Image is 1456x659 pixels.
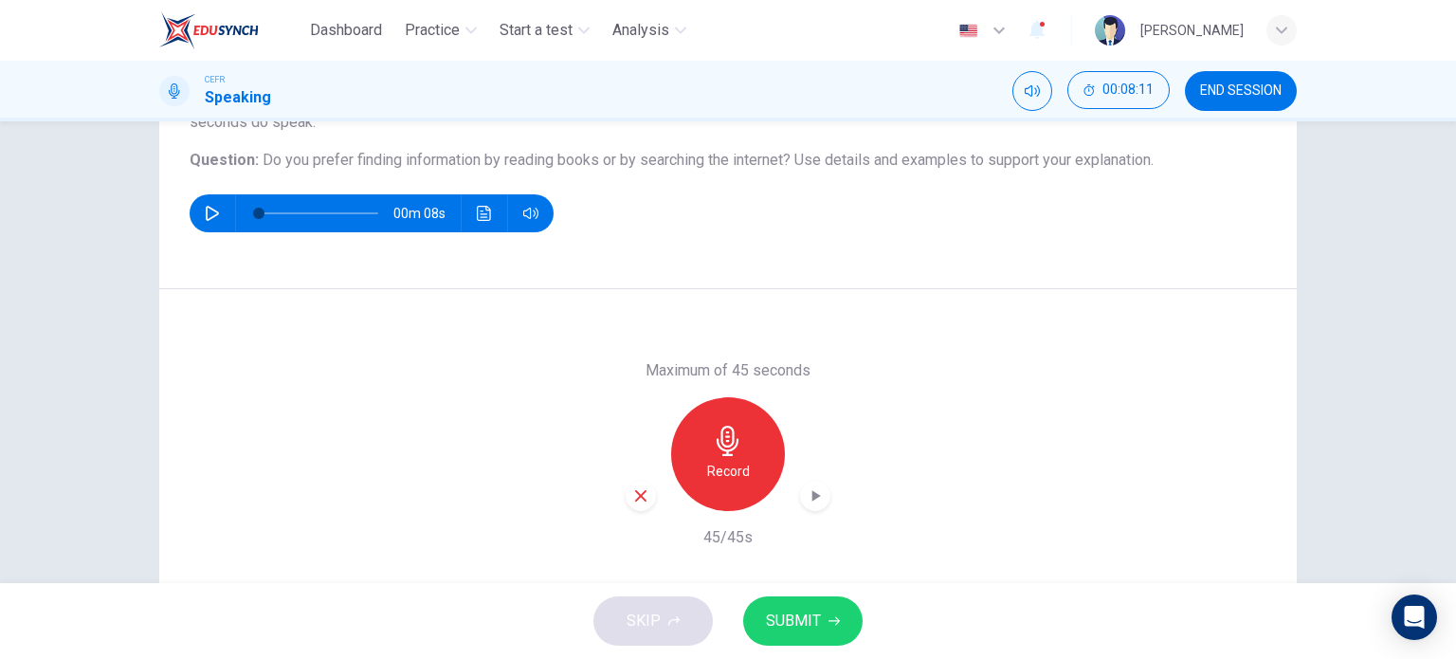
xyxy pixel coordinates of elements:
[190,149,1266,172] h6: Question :
[1140,19,1244,42] div: [PERSON_NAME]
[612,19,669,42] span: Analysis
[263,151,791,169] span: Do you prefer finding information by reading books or by searching the internet?
[671,397,785,511] button: Record
[956,24,980,38] img: en
[492,13,597,47] button: Start a test
[205,86,271,109] h1: Speaking
[405,19,460,42] span: Practice
[1067,71,1170,111] div: Hide
[707,460,750,483] h6: Record
[397,13,484,47] button: Practice
[500,19,573,42] span: Start a test
[393,194,461,232] span: 00m 08s
[205,73,225,86] span: CEFR
[1095,15,1125,46] img: Profile picture
[743,596,863,646] button: SUBMIT
[1102,82,1154,98] span: 00:08:11
[766,608,821,634] span: SUBMIT
[310,19,382,42] span: Dashboard
[1067,71,1170,109] button: 00:08:11
[703,526,753,549] h6: 45/45s
[1200,83,1282,99] span: END SESSION
[1185,71,1297,111] button: END SESSION
[469,194,500,232] button: Click to see the audio transcription
[646,359,810,382] h6: Maximum of 45 seconds
[159,11,259,49] img: EduSynch logo
[302,13,390,47] button: Dashboard
[1012,71,1052,111] div: Mute
[794,151,1154,169] span: Use details and examples to support your explanation.
[605,13,694,47] button: Analysis
[159,11,302,49] a: EduSynch logo
[1392,595,1437,640] div: Open Intercom Messenger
